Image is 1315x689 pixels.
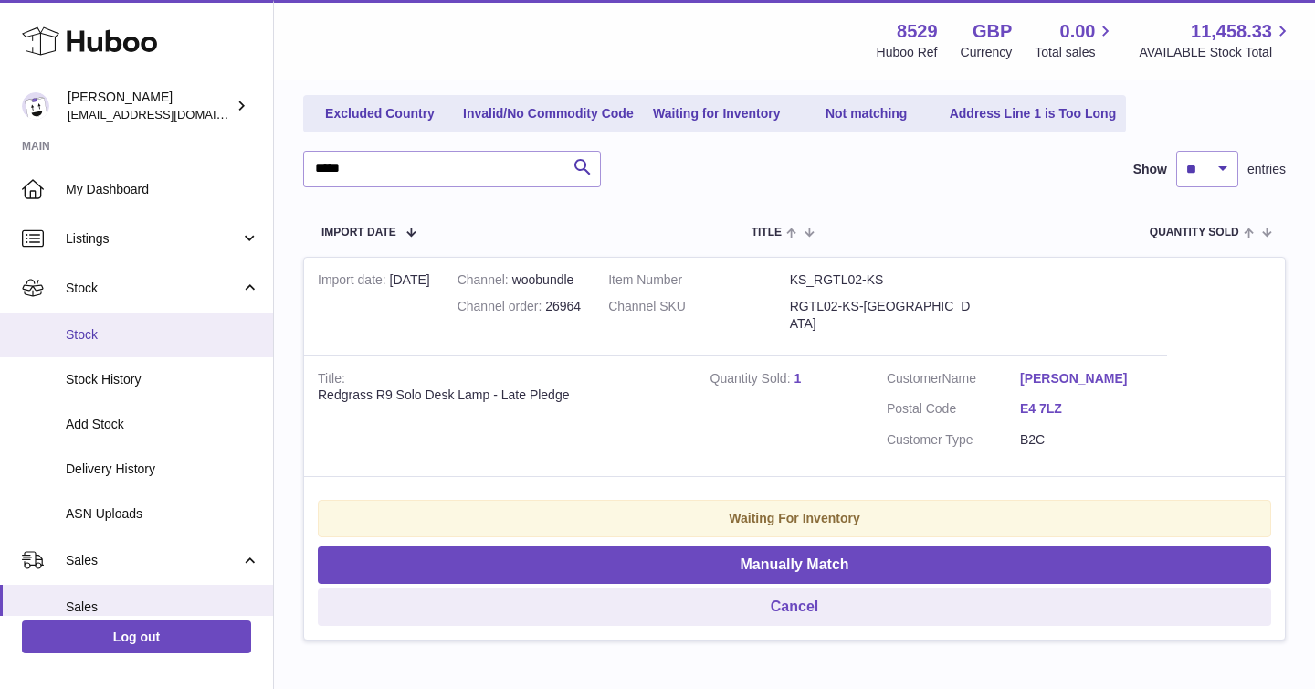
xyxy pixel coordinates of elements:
[961,44,1013,61] div: Currency
[644,99,790,129] a: Waiting for Inventory
[887,371,942,386] span: Customer
[66,552,240,569] span: Sales
[729,511,859,525] strong: Waiting For Inventory
[66,371,259,388] span: Stock History
[66,599,259,616] span: Sales
[943,99,1123,129] a: Address Line 1 is Too Long
[458,272,512,291] strong: Channel
[1133,161,1167,178] label: Show
[66,230,240,248] span: Listings
[1020,370,1153,387] a: [PERSON_NAME]
[318,546,1271,584] button: Manually Match
[794,371,801,386] a: 1
[68,107,268,122] span: [EMAIL_ADDRESS][DOMAIN_NAME]
[66,461,259,478] span: Delivery History
[68,89,232,123] div: [PERSON_NAME]
[608,298,790,333] dt: Channel SKU
[318,588,1271,626] button: Cancel
[66,181,259,198] span: My Dashboard
[1060,19,1096,44] span: 0.00
[318,371,345,390] strong: Title
[458,299,546,318] strong: Channel order
[1035,19,1116,61] a: 0.00 Total sales
[318,387,683,404] div: Redgrass R9 Solo Desk Lamp - Late Pledge
[887,431,1020,449] dt: Customer Type
[710,371,794,390] strong: Quantity Sold
[1191,19,1272,44] span: 11,458.33
[973,19,1012,44] strong: GBP
[752,227,782,238] span: Title
[608,271,790,289] dt: Item Number
[22,620,251,653] a: Log out
[66,326,259,344] span: Stock
[1020,400,1153,418] a: E4 7LZ
[1020,431,1153,449] dd: B2C
[1150,227,1239,238] span: Quantity Sold
[66,505,259,523] span: ASN Uploads
[307,99,453,129] a: Excluded Country
[897,19,938,44] strong: 8529
[877,44,938,61] div: Huboo Ref
[887,370,1020,392] dt: Name
[304,258,444,355] td: [DATE]
[66,280,240,297] span: Stock
[318,272,390,291] strong: Import date
[457,99,640,129] a: Invalid/No Commodity Code
[790,271,972,289] dd: KS_RGTL02-KS
[458,298,581,315] div: 26964
[1035,44,1116,61] span: Total sales
[1139,19,1293,61] a: 11,458.33 AVAILABLE Stock Total
[887,400,1020,422] dt: Postal Code
[321,227,396,238] span: Import date
[794,99,940,129] a: Not matching
[66,416,259,433] span: Add Stock
[22,92,49,120] img: admin@redgrass.ch
[458,271,581,289] div: woobundle
[790,298,972,333] dd: RGTL02-KS-[GEOGRAPHIC_DATA]
[1247,161,1286,178] span: entries
[1139,44,1293,61] span: AVAILABLE Stock Total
